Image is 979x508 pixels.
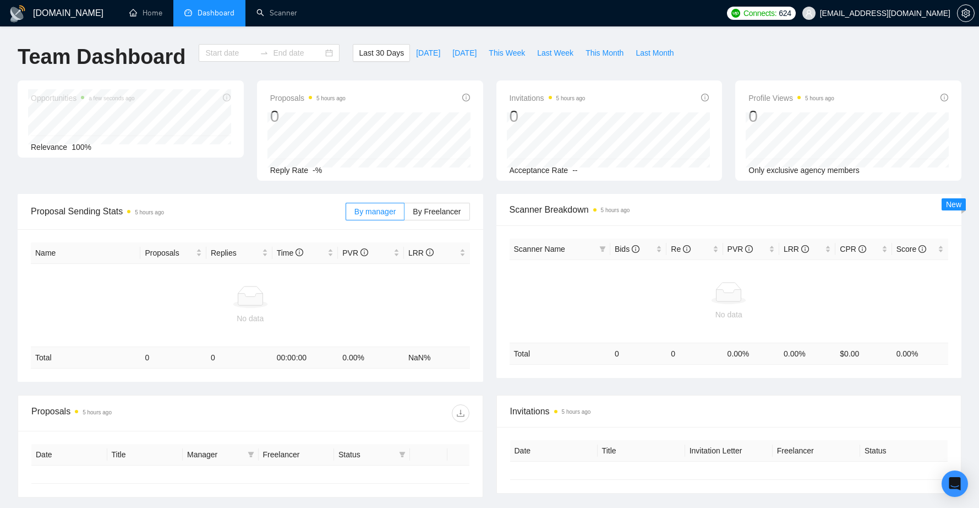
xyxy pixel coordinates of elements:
span: swap-right [260,48,269,57]
span: LRR [784,245,809,253]
span: This Week [489,47,525,59]
span: This Month [586,47,624,59]
a: homeHome [129,8,162,18]
td: $ 0.00 [835,343,892,364]
span: Re [671,245,691,253]
span: New [946,200,961,209]
span: info-circle [296,248,303,256]
th: Proposals [140,242,206,264]
th: Manager [183,444,259,466]
td: 0.00 % [338,347,404,369]
span: Invitations [510,91,586,105]
button: This Week [483,44,531,62]
div: Open Intercom Messenger [942,471,968,497]
span: 624 [779,7,791,19]
span: [DATE] [416,47,440,59]
span: Proposal Sending Stats [31,204,346,218]
th: Freelancer [259,444,335,466]
button: Last 30 Days [353,44,410,62]
span: Status [338,448,395,461]
th: Status [860,440,948,462]
span: info-circle [632,245,639,253]
span: PVR [342,248,368,257]
th: Invitation Letter [685,440,773,462]
span: Invitations [510,404,948,418]
th: Date [31,444,107,466]
span: info-circle [858,245,866,253]
span: Scanner Breakdown [510,203,949,217]
span: Last Week [537,47,573,59]
td: Total [31,347,140,369]
a: setting [957,9,975,18]
button: [DATE] [410,44,446,62]
span: CPR [840,245,866,253]
td: 0.00 % [723,343,779,364]
span: Bids [615,245,639,253]
span: PVR [728,245,753,253]
input: Start date [205,47,255,59]
span: [DATE] [452,47,477,59]
th: Date [510,440,598,462]
span: download [452,409,469,418]
th: Name [31,242,140,264]
td: 0 [206,347,272,369]
span: user [805,9,813,17]
h1: Team Dashboard [18,44,185,70]
td: 00:00:00 [272,347,338,369]
span: By Freelancer [413,207,461,216]
span: setting [958,9,974,18]
button: download [452,404,469,422]
time: 5 hours ago [556,95,586,101]
span: dashboard [184,9,192,17]
span: filter [245,446,256,463]
div: Proposals [31,404,250,422]
td: 0 [140,347,206,369]
span: info-circle [426,248,434,256]
span: By manager [354,207,396,216]
span: Scanner Name [514,245,565,253]
a: searchScanner [256,8,297,18]
span: Proposals [270,91,346,105]
span: -- [572,166,577,175]
span: LRR [408,248,434,257]
time: 5 hours ago [135,209,164,215]
th: Title [107,444,183,466]
img: logo [9,5,26,23]
span: filter [248,451,254,458]
div: No data [514,309,944,321]
time: 5 hours ago [805,95,834,101]
span: Last 30 Days [359,47,404,59]
input: End date [273,47,323,59]
div: No data [35,312,466,325]
span: Proposals [145,247,194,259]
span: to [260,48,269,57]
span: filter [399,451,406,458]
span: filter [599,246,606,252]
button: [DATE] [446,44,483,62]
div: 0 [748,106,834,127]
span: Only exclusive agency members [748,166,860,175]
span: Connects: [743,7,776,19]
time: 5 hours ago [83,409,112,415]
button: Last Week [531,44,579,62]
span: Last Month [636,47,674,59]
span: Time [277,248,303,257]
img: upwork-logo.png [731,9,740,18]
td: NaN % [404,347,470,369]
span: filter [597,241,608,257]
th: Freelancer [773,440,860,462]
span: info-circle [360,248,368,256]
td: Total [510,343,610,364]
span: Dashboard [198,8,234,18]
time: 5 hours ago [601,207,630,213]
time: 5 hours ago [562,409,591,415]
th: Title [598,440,685,462]
span: info-circle [701,94,709,101]
span: Acceptance Rate [510,166,568,175]
span: Reply Rate [270,166,308,175]
div: 0 [270,106,346,127]
td: 0 [666,343,723,364]
button: Last Month [630,44,680,62]
time: 5 hours ago [316,95,346,101]
span: info-circle [745,245,753,253]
